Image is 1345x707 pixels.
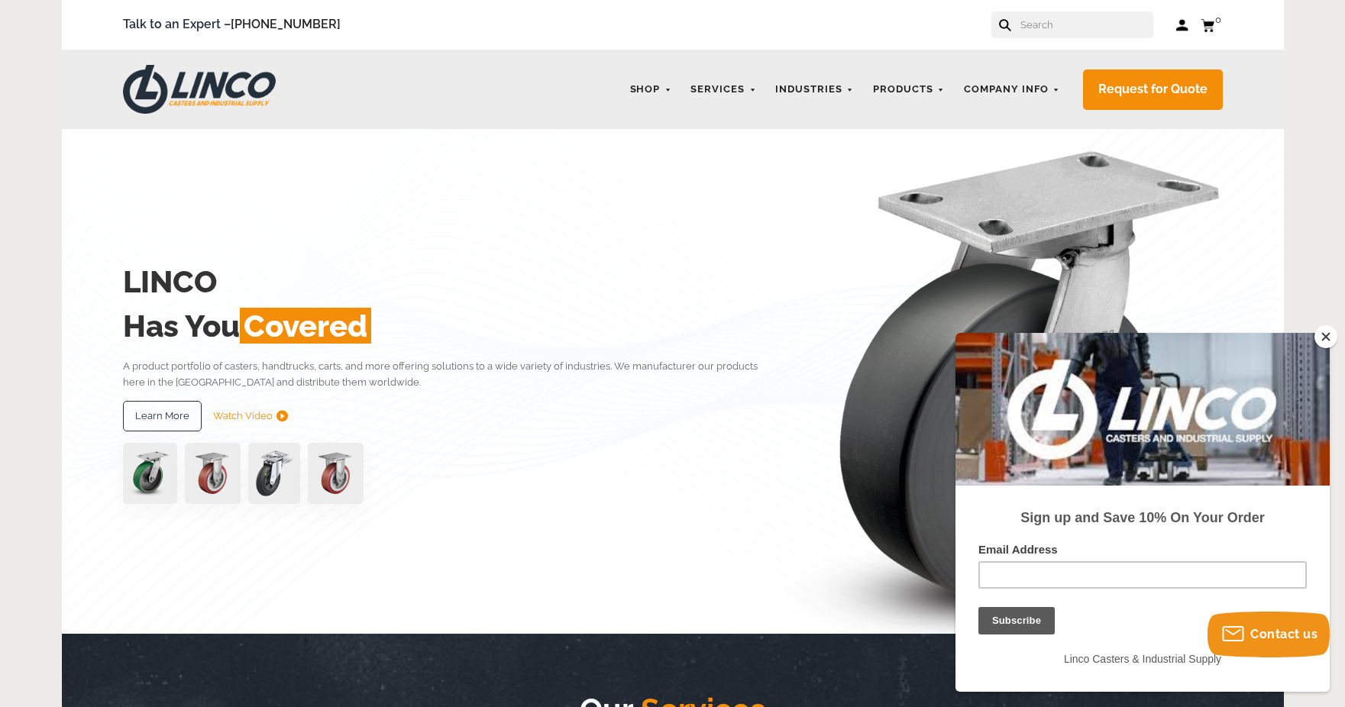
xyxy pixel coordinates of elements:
h2: LINCO [123,260,781,304]
input: Subscribe [23,274,99,302]
img: linco_caster [784,129,1223,634]
strong: Sign up and Save 10% On Your Order [65,177,309,192]
h2: Has You [123,304,781,348]
a: Watch Video [213,401,288,431]
a: [PHONE_NUMBER] [231,17,341,31]
a: Request for Quote [1083,69,1223,110]
img: subtract.png [276,410,288,421]
img: lvwpp200rst849959jpg-30522-removebg-preview-1.png [248,443,300,504]
span: Covered [240,308,371,344]
a: Log in [1176,18,1189,33]
span: Contact us [1250,627,1318,641]
p: A product portfolio of casters, handtrucks, carts, and more offering solutions to a wide variety ... [123,358,781,391]
button: Contact us [1208,612,1330,657]
a: Products [865,75,952,105]
button: Subscribe [17,23,93,50]
a: 0 [1201,15,1223,34]
a: Services [683,75,764,105]
span: 0 [1215,14,1221,25]
a: Industries [768,75,862,105]
span: Talk to an Expert – [123,15,341,35]
a: Learn More [123,401,202,431]
span: Linco Casters & Industrial Supply [108,320,266,332]
img: capture-59611-removebg-preview-1.png [185,443,241,504]
img: capture-59611-removebg-preview-1.png [308,443,364,504]
a: Shop [622,75,680,105]
img: pn3orx8a-94725-1-1-.png [123,443,177,504]
input: Search [1019,11,1153,38]
button: Close [1314,325,1337,348]
label: Email Address [23,210,351,228]
a: Company Info [956,75,1068,105]
img: LINCO CASTERS & INDUSTRIAL SUPPLY [123,65,276,114]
